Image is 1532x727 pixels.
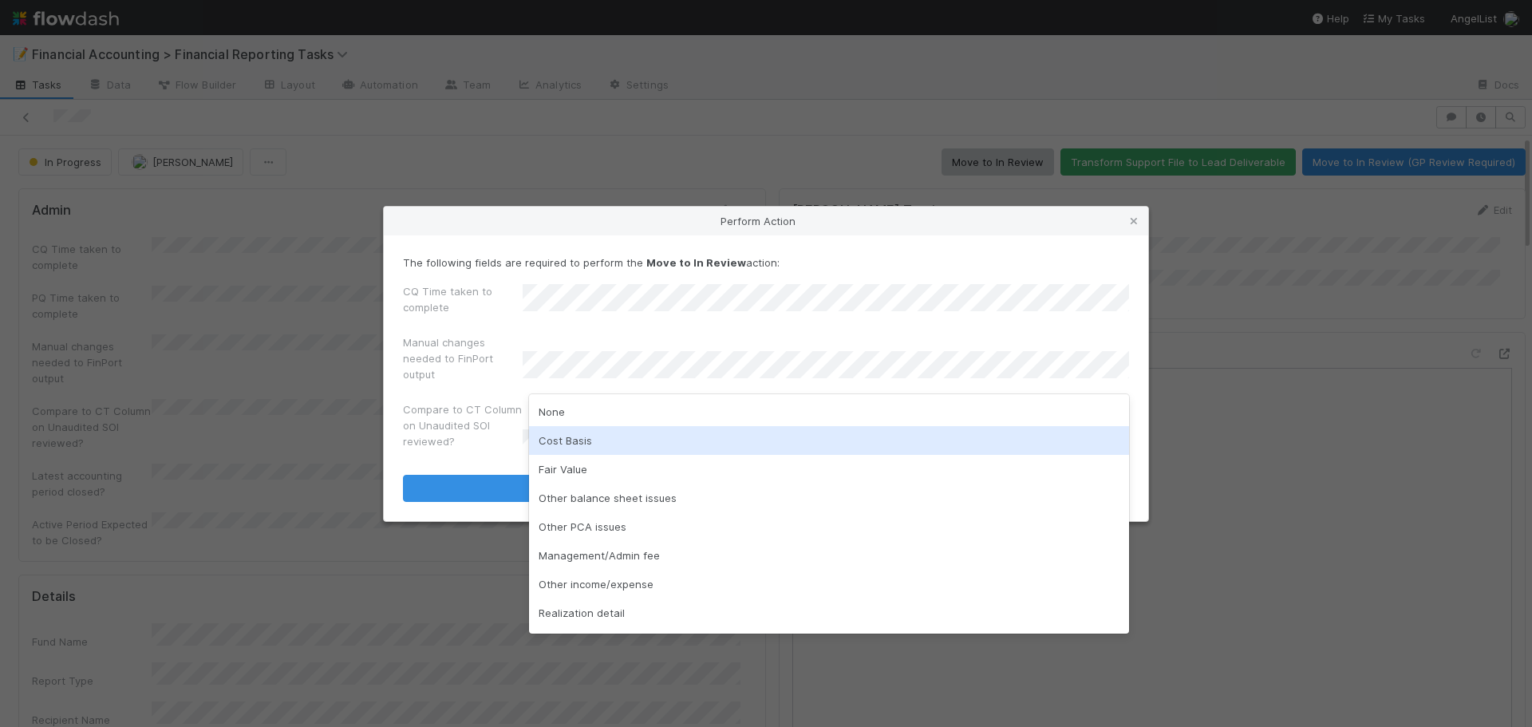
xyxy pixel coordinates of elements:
[403,475,1129,502] button: Move to In Review
[529,426,1129,455] div: Cost Basis
[529,570,1129,599] div: Other income/expense
[384,207,1148,235] div: Perform Action
[529,627,1129,656] div: Cashless contribution
[529,397,1129,426] div: None
[403,283,523,315] label: CQ Time taken to complete
[646,256,746,269] strong: Move to In Review
[529,512,1129,541] div: Other PCA issues
[529,599,1129,627] div: Realization detail
[529,455,1129,484] div: Fair Value
[529,484,1129,512] div: Other balance sheet issues
[403,255,1129,271] p: The following fields are required to perform the action:
[403,334,523,382] label: Manual changes needed to FinPort output
[403,401,523,449] label: Compare to CT Column on Unaudited SOI reviewed?
[529,541,1129,570] div: Management/Admin fee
